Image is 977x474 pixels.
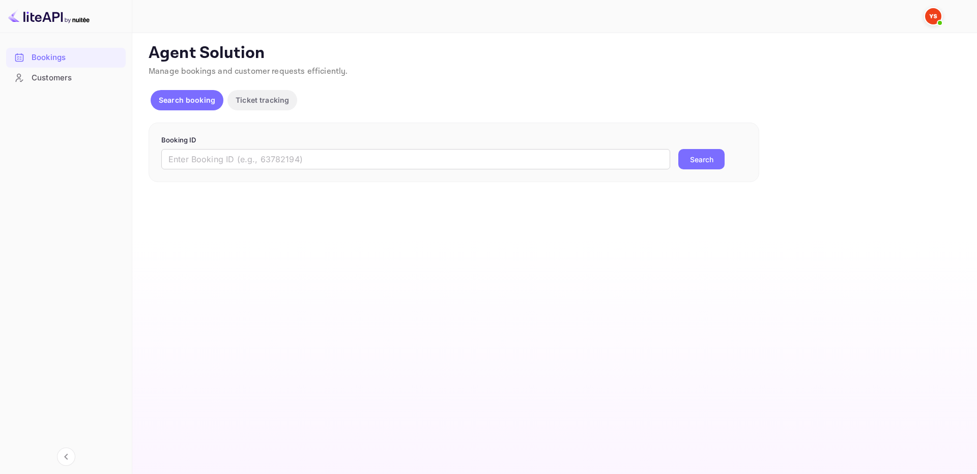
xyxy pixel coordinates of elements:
button: Search [678,149,725,169]
img: LiteAPI logo [8,8,90,24]
input: Enter Booking ID (e.g., 63782194) [161,149,670,169]
div: Customers [6,68,126,88]
a: Customers [6,68,126,87]
p: Ticket tracking [236,95,289,105]
p: Booking ID [161,135,746,145]
a: Bookings [6,48,126,67]
div: Bookings [6,48,126,68]
p: Search booking [159,95,215,105]
img: Yandex Support [925,8,941,24]
div: Bookings [32,52,121,64]
button: Collapse navigation [57,448,75,466]
p: Agent Solution [149,43,959,64]
span: Manage bookings and customer requests efficiently. [149,66,348,77]
div: Customers [32,72,121,84]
